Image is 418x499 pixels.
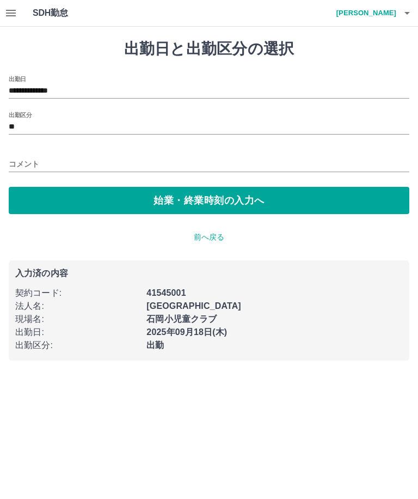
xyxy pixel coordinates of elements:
[9,40,409,58] h1: 出勤日と出勤区分の選択
[15,269,403,278] p: 入力済の内容
[15,313,140,326] p: 現場名 :
[146,340,164,350] b: 出勤
[9,187,409,214] button: 始業・終業時刻の入力へ
[15,339,140,352] p: 出勤区分 :
[146,327,227,337] b: 2025年09月18日(木)
[9,232,409,243] p: 前へ戻る
[15,326,140,339] p: 出勤日 :
[9,111,32,119] label: 出勤区分
[15,300,140,313] p: 法人名 :
[146,301,241,311] b: [GEOGRAPHIC_DATA]
[15,287,140,300] p: 契約コード :
[146,288,186,297] b: 41545001
[146,314,217,324] b: 石岡小児童クラブ
[9,75,26,83] label: 出勤日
